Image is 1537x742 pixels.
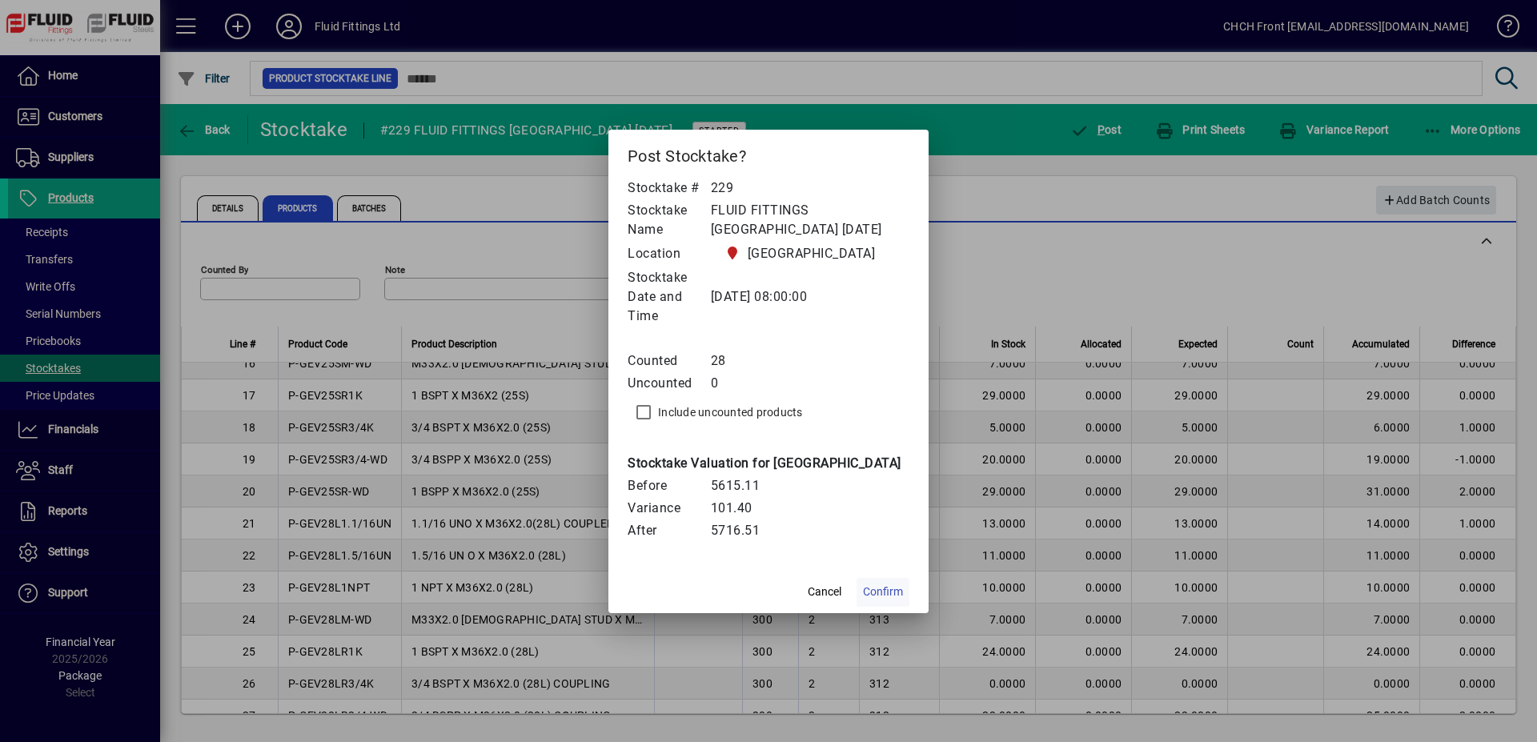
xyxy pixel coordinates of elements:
[711,267,909,327] td: [DATE] 08:00:00
[628,177,711,199] td: Stocktake #
[711,177,909,199] td: 229
[711,497,909,519] td: 101.40
[711,475,909,497] td: 5615.11
[863,584,903,600] span: Confirm
[711,199,909,241] td: FLUID FITTINGS [GEOGRAPHIC_DATA] [DATE]
[628,372,711,395] td: Uncounted
[628,455,901,471] b: Stocktake Valuation for [GEOGRAPHIC_DATA]
[748,244,876,263] span: [GEOGRAPHIC_DATA]
[628,241,711,267] td: Location
[719,243,901,265] span: CHRISTCHURCH
[799,578,850,607] button: Cancel
[628,199,711,241] td: Stocktake Name
[711,519,909,542] td: 5716.51
[655,404,803,420] label: Include uncounted products
[628,519,711,542] td: After
[628,350,711,372] td: Counted
[711,350,909,372] td: 28
[808,584,841,600] span: Cancel
[608,130,929,176] h2: Post Stocktake?
[628,475,711,497] td: Before
[857,578,909,607] button: Confirm
[628,267,711,327] td: Stocktake Date and Time
[628,497,711,519] td: Variance
[711,372,909,395] td: 0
